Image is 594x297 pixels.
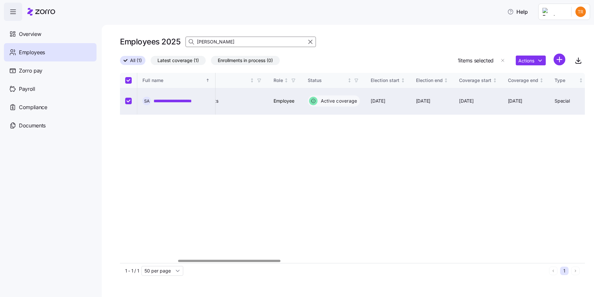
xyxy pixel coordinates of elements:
[4,80,97,98] a: Payroll
[125,268,139,274] span: 1 - 1 / 1
[401,78,405,83] div: Not sorted
[416,98,430,104] span: [DATE]
[555,98,570,104] span: Special
[458,57,494,65] span: 1 items selected
[19,122,46,130] span: Documents
[19,30,41,38] span: Overview
[125,77,132,84] input: Select all records
[459,98,473,104] span: [DATE]
[4,98,97,116] a: Compliance
[142,77,204,84] div: Full name
[371,77,399,84] div: Election start
[539,78,544,83] div: Not sorted
[549,267,557,275] button: Previous page
[120,37,180,47] h1: Employees 2025
[4,61,97,80] a: Zorro pay
[555,77,577,84] div: Type
[347,78,352,83] div: Not sorted
[507,8,528,16] span: Help
[4,25,97,43] a: Overview
[319,98,357,104] span: Active coverage
[575,7,586,17] img: 9f08772f748d173b6a631cba1b0c6066
[19,85,35,93] span: Payroll
[508,77,538,84] div: Coverage end
[411,73,454,88] th: Election endNot sorted
[125,98,132,104] input: Select record 1
[508,98,522,104] span: [DATE]
[4,116,97,135] a: Documents
[164,73,268,88] th: Benefit eligibilityNot sorted
[493,78,497,83] div: Not sorted
[19,67,42,75] span: Zorro pay
[303,73,366,88] th: StatusNot sorted
[542,8,566,16] img: Employer logo
[268,73,303,88] th: RoleNot sorted
[571,267,580,275] button: Next page
[4,43,97,61] a: Employees
[416,77,443,84] div: Election end
[218,56,273,65] span: Enrollments in process (0)
[144,99,150,103] span: S A
[444,78,448,83] div: Not sorted
[19,48,45,57] span: Employees
[365,73,411,88] th: Election startNot sorted
[130,56,142,65] span: All (1)
[503,73,550,88] th: Coverage endNot sorted
[554,54,565,65] svg: add icon
[308,77,346,84] div: Status
[459,77,491,84] div: Coverage start
[268,88,303,115] td: Employee
[157,56,199,65] span: Latest coverage (1)
[560,267,569,275] button: 1
[19,103,47,111] span: Compliance
[137,73,215,88] th: Full nameSorted ascending
[502,5,533,18] button: Help
[518,58,534,63] span: Actions
[205,78,210,83] div: Sorted ascending
[180,98,218,104] span: Eligible for benefits
[516,56,546,65] button: Actions
[371,98,385,104] span: [DATE]
[250,78,254,83] div: Not sorted
[284,78,289,83] div: Not sorted
[186,37,316,47] input: Search Employees
[454,73,503,88] th: Coverage startNot sorted
[579,78,583,83] div: Not sorted
[274,77,283,84] div: Role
